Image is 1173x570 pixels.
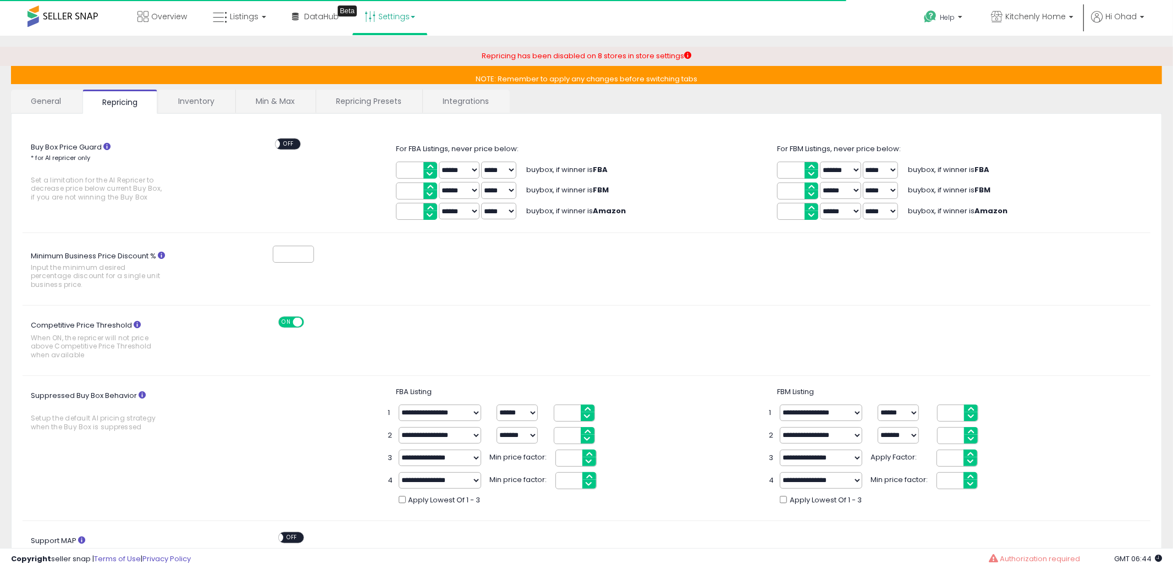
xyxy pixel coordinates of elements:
[236,90,315,113] a: Min & Max
[769,430,774,441] span: 2
[940,13,955,22] span: Help
[23,139,197,207] label: Buy Box Price Guard
[593,164,608,175] b: FBA
[283,533,301,543] span: OFF
[230,11,258,22] span: Listings
[31,153,90,162] small: * for AI repricer only
[777,143,901,154] span: For FBM Listings, never price below:
[777,386,814,397] span: FBM Listing
[923,10,937,24] i: Get Help
[388,408,393,418] span: 1
[409,495,481,506] span: Apply Lowest Of 1 - 3
[423,90,509,113] a: Integrations
[31,263,165,289] span: Input the minimum desired percentage discount for a single unit business price.
[11,66,1162,84] p: NOTE: Remember to apply any changes before switching tabs
[316,90,421,113] a: Repricing Presets
[142,554,191,564] a: Privacy Policy
[526,164,608,175] span: buybox, if winner is
[974,206,1007,216] b: Amazon
[593,206,626,216] b: Amazon
[974,185,990,195] b: FBM
[23,248,197,294] label: Minimum Business Price Discount %
[908,164,989,175] span: buybox, if winner is
[31,176,165,201] span: Set a limitation for the AI Repricer to decrease price below current Buy Box, if you are not winn...
[11,90,81,113] a: General
[304,11,339,22] span: DataHub
[302,318,320,327] span: OFF
[23,317,197,364] label: Competitive Price Threshold
[396,386,432,397] span: FBA Listing
[151,11,187,22] span: Overview
[396,143,519,154] span: For FBA Listings, never price below:
[94,554,141,564] a: Terms of Use
[388,453,393,463] span: 3
[1114,554,1162,564] span: 2025-09-18 06:44 GMT
[908,206,1007,216] span: buybox, if winner is
[1000,554,1080,564] span: Authorization required
[790,495,862,506] span: Apply Lowest Of 1 - 3
[769,453,774,463] span: 3
[482,51,691,62] div: Repricing has been disabled on 8 stores in store settings
[769,475,774,486] span: 4
[526,185,609,195] span: buybox, if winner is
[31,334,165,359] span: When ON, the repricer will not price above Competitive Price Threshold when available
[158,90,234,113] a: Inventory
[338,5,357,16] div: Tooltip anchor
[388,430,393,441] span: 2
[871,472,931,485] span: Min price factor:
[593,185,609,195] b: FBM
[23,387,197,436] label: Suppressed Buy Box Behavior
[31,414,165,431] span: Setup the default AI pricing strategy when the Buy Box is suppressed
[1105,11,1137,22] span: Hi Ohad
[280,140,298,149] span: OFF
[11,554,51,564] strong: Copyright
[526,206,626,216] span: buybox, if winner is
[974,164,989,175] b: FBA
[11,554,191,565] div: seller snap | |
[908,185,990,195] span: buybox, if winner is
[1005,11,1066,22] span: Kitchenly Home
[82,90,157,114] a: Repricing
[279,318,293,327] span: ON
[915,2,973,36] a: Help
[871,450,931,463] span: Apply Factor:
[489,472,550,485] span: Min price factor:
[769,408,774,418] span: 1
[388,475,393,486] span: 4
[489,450,550,463] span: Min price factor:
[1091,11,1144,36] a: Hi Ohad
